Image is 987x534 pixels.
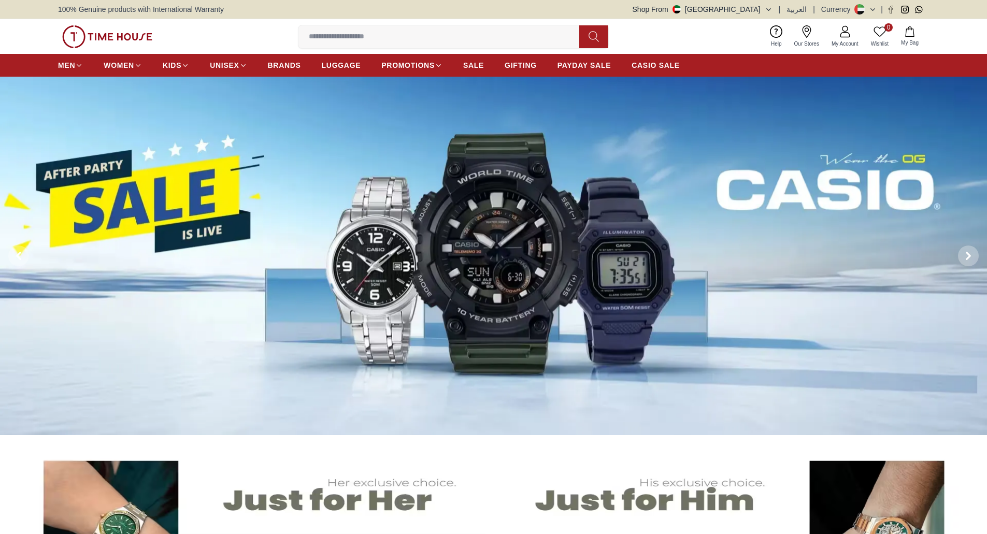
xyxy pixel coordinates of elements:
a: PAYDAY SALE [557,56,611,75]
span: UNISEX [210,60,239,70]
span: CASIO SALE [632,60,680,70]
a: GIFTING [505,56,537,75]
span: MEN [58,60,75,70]
span: 0 [884,23,893,32]
a: PROMOTIONS [381,56,442,75]
span: My Account [827,40,863,48]
span: | [813,4,815,15]
img: ... [62,25,152,48]
span: 100% Genuine products with International Warranty [58,4,224,15]
span: Help [767,40,786,48]
a: UNISEX [210,56,247,75]
span: My Bag [897,39,923,47]
a: Facebook [887,6,895,13]
a: 0Wishlist [865,23,895,50]
span: SALE [463,60,484,70]
span: BRANDS [268,60,301,70]
a: MEN [58,56,83,75]
button: العربية [786,4,807,15]
a: Our Stores [788,23,825,50]
a: BRANDS [268,56,301,75]
span: PROMOTIONS [381,60,435,70]
a: KIDS [163,56,189,75]
span: PAYDAY SALE [557,60,611,70]
a: Help [765,23,788,50]
a: LUGGAGE [322,56,361,75]
a: Whatsapp [915,6,923,13]
div: Currency [821,4,855,15]
button: Shop From[GEOGRAPHIC_DATA] [633,4,773,15]
span: Our Stores [790,40,823,48]
span: GIFTING [505,60,537,70]
span: | [881,4,883,15]
a: Instagram [901,6,909,13]
span: | [779,4,781,15]
a: SALE [463,56,484,75]
span: LUGGAGE [322,60,361,70]
img: United Arab Emirates [673,5,681,13]
span: Wishlist [867,40,893,48]
span: KIDS [163,60,181,70]
span: WOMEN [104,60,134,70]
a: WOMEN [104,56,142,75]
button: My Bag [895,24,925,49]
a: CASIO SALE [632,56,680,75]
